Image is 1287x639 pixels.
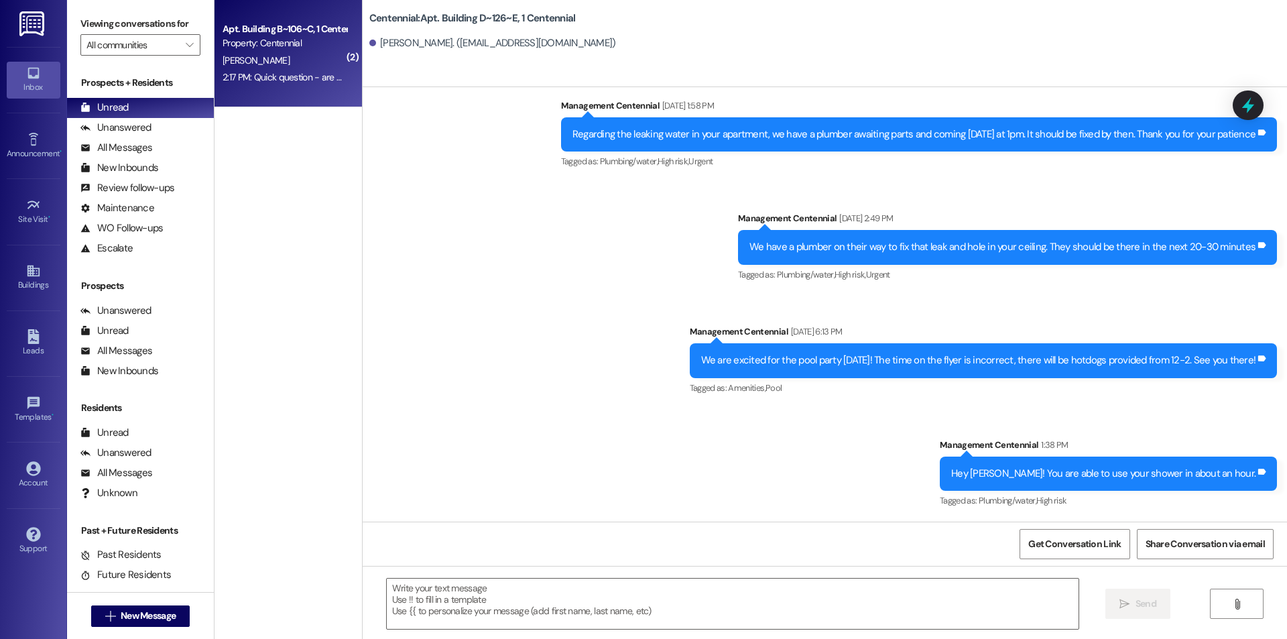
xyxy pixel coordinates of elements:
span: • [60,147,62,156]
div: Tagged as: [561,152,1277,171]
div: Management Centennial [561,99,1277,117]
i:  [105,611,115,622]
a: Leads [7,325,60,361]
div: New Inbounds [80,364,158,378]
div: Unread [80,426,129,440]
div: Residents [67,401,214,415]
button: New Message [91,605,190,627]
span: High risk , [658,156,689,167]
div: Management Centennial [940,438,1277,457]
div: Unread [80,101,129,115]
div: [PERSON_NAME]. ([EMAIL_ADDRESS][DOMAIN_NAME]) [369,36,616,50]
span: • [52,410,54,420]
div: Escalate [80,241,133,255]
span: [PERSON_NAME] [223,54,290,66]
div: Tagged as: [690,378,1278,398]
div: We are excited for the pool party [DATE]! The time on the flyer is incorrect, there will be hotdo... [701,353,1256,367]
a: Support [7,523,60,559]
i:  [1232,599,1242,609]
span: High risk [1036,495,1066,506]
div: Past + Future Residents [67,524,214,538]
div: Apt. Building B~106~C, 1 Centennial [223,22,347,36]
span: High risk , [835,269,866,280]
div: Tagged as: [738,265,1277,284]
a: Buildings [7,259,60,296]
div: Prospects + Residents [67,76,214,90]
input: All communities [86,34,179,56]
a: Templates • [7,392,60,428]
div: Management Centennial [738,211,1277,230]
div: All Messages [80,141,152,155]
i:  [186,40,193,50]
div: Maintenance [80,201,154,215]
div: Tagged as: [940,491,1277,510]
div: Hey [PERSON_NAME]! You are able to use your shower in about an hour. [951,467,1255,481]
button: Get Conversation Link [1020,529,1129,559]
span: Pool [765,382,782,394]
span: Plumbing/water , [777,269,835,280]
div: Unknown [80,486,137,500]
span: • [48,213,50,222]
div: Management Centennial [690,325,1278,343]
b: Centennial: Apt. Building D~126~E, 1 Centennial [369,11,576,25]
span: Urgent [866,269,890,280]
span: Plumbing/water , [600,156,658,167]
div: Unanswered [80,121,151,135]
div: We have a plumber on their way to fix that leak and hole in your ceiling. They should be there in... [749,240,1255,254]
div: Property: Centennial [223,36,347,50]
div: Past Residents [80,548,162,562]
div: [DATE] 2:49 PM [836,211,893,225]
span: Amenities , [728,382,765,394]
div: Unanswered [80,304,151,318]
span: Urgent [688,156,713,167]
div: Prospects [67,279,214,293]
div: Regarding the leaking water in your apartment, we have a plumber awaiting parts and coming [DATE]... [572,127,1255,141]
i:  [1119,599,1129,609]
label: Viewing conversations for [80,13,200,34]
a: Account [7,457,60,493]
span: New Message [121,609,176,623]
div: New Inbounds [80,161,158,175]
div: Unread [80,324,129,338]
span: Send [1136,597,1156,611]
div: All Messages [80,344,152,358]
span: Plumbing/water , [979,495,1036,506]
div: All Messages [80,466,152,480]
a: Inbox [7,62,60,98]
button: Send [1105,589,1170,619]
a: Site Visit • [7,194,60,230]
button: Share Conversation via email [1137,529,1274,559]
img: ResiDesk Logo [19,11,47,36]
div: Future Residents [80,568,171,582]
span: Get Conversation Link [1028,537,1121,551]
div: 2:17 PM: Quick question - are we allowed to hold an outdoor concert sometime? Me and all of my ro... [223,71,1041,83]
div: WO Follow-ups [80,221,163,235]
div: [DATE] 6:13 PM [788,325,843,339]
div: 1:38 PM [1038,438,1068,452]
span: Share Conversation via email [1146,537,1265,551]
div: [DATE] 1:58 PM [659,99,714,113]
div: Review follow-ups [80,181,174,195]
div: Unanswered [80,446,151,460]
